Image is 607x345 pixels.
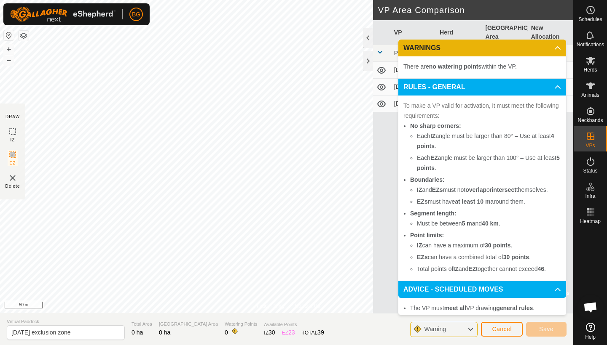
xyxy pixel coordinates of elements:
th: New Allocation [528,20,573,45]
span: Neckbands [577,118,603,123]
b: general rules [496,305,533,311]
button: Save [526,322,567,337]
span: Virtual Paddock [7,318,125,325]
td: [DATE] 645pm [391,79,436,96]
button: Cancel [481,322,523,337]
div: EZ [282,328,295,337]
span: EZ [10,160,16,166]
span: Heatmap [580,219,601,224]
span: Warning [424,326,446,332]
b: IZ [453,265,458,272]
button: – [4,55,14,65]
span: BG [132,10,140,19]
th: VP [391,20,436,45]
span: WARNINGS [403,45,440,51]
li: Each angle must be larger than 80° – Use at least . [417,131,561,151]
b: EZ [468,265,476,272]
th: Herd [436,20,482,45]
span: 23 [288,329,295,336]
b: EZ [430,154,438,161]
img: VP [8,173,18,183]
b: Segment length: [410,210,457,217]
b: 5 m [462,220,472,227]
td: [DATE] 2am [391,96,436,112]
div: TOTAL [302,328,324,337]
p-accordion-header: WARNINGS [398,40,566,56]
b: Point limits: [410,232,444,239]
b: IZ [430,133,435,139]
span: 0 ha [159,329,170,336]
span: RULES - GENERAL [403,84,465,90]
a: Privacy Policy [253,302,285,310]
b: 30 points [485,242,510,249]
div: IZ [264,328,275,337]
b: 5 points [417,154,560,171]
span: Delete [5,183,20,189]
li: The VP must VP drawing . [410,303,561,313]
li: must have around them. [417,196,561,207]
li: Total points of and together cannot exceed . [417,264,561,274]
span: Cancel [492,326,512,332]
img: Gallagher Logo [10,7,115,22]
b: 30 points [503,254,529,260]
b: No sharp corners: [410,122,461,129]
span: Watering Points [225,321,257,328]
b: no watering points [429,63,481,70]
div: Open chat [578,295,603,320]
p-accordion-content: RULES - GENERAL [398,96,566,281]
span: IZ [11,137,15,143]
span: 30 [269,329,275,336]
b: at least 10 m [455,198,490,205]
span: Herds [583,67,597,72]
p-accordion-header: RULES - GENERAL [398,79,566,96]
b: Boundaries: [410,176,445,183]
span: Animals [581,93,599,98]
b: 4 points [417,133,554,149]
button: Map Layers [19,31,29,41]
b: EZs [417,198,428,205]
span: 0 [225,329,228,336]
span: Notifications [577,42,604,47]
b: EZs [432,186,443,193]
span: Total Area [132,321,152,328]
span: Available Points [264,321,324,328]
b: meet all [444,305,466,311]
b: overlap [465,186,486,193]
li: and must not or themselves. [417,185,561,195]
button: + [4,44,14,54]
button: Reset Map [4,30,14,40]
b: IZ [417,242,422,249]
li: Must be between and . [417,218,561,228]
b: intersect [492,186,516,193]
span: Status [583,168,597,173]
span: Infra [585,194,595,199]
b: IZ [417,186,422,193]
div: DRAW [5,114,20,120]
li: can have a maximum of . [417,240,561,250]
th: [GEOGRAPHIC_DATA] Area [482,20,527,45]
span: Save [539,326,553,332]
li: can have a combined total of . [417,252,561,262]
span: Help [585,334,596,340]
span: VPs [586,143,595,148]
p-accordion-content: WARNINGS [398,56,566,78]
span: ADVICE - SCHEDULED MOVES [403,286,503,293]
span: [GEOGRAPHIC_DATA] Area [159,321,218,328]
span: To make a VP valid for activation, it must meet the following requirements: [403,102,559,119]
td: [DATE] 7am [391,62,436,79]
span: There are within the VP. [403,63,517,70]
b: 46 [537,265,544,272]
h2: VP Area Comparison [378,5,573,15]
span: P1 [394,50,401,56]
span: 0 ha [132,329,143,336]
span: 39 [317,329,324,336]
b: 40 km [482,220,499,227]
li: Each angle must be larger than 100° – Use at least . [417,153,561,173]
p-accordion-header: ADVICE - SCHEDULED MOVES [398,281,566,298]
a: Help [574,319,607,343]
b: EZs [417,254,428,260]
a: Contact Us [295,302,320,310]
span: Schedules [578,17,602,22]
